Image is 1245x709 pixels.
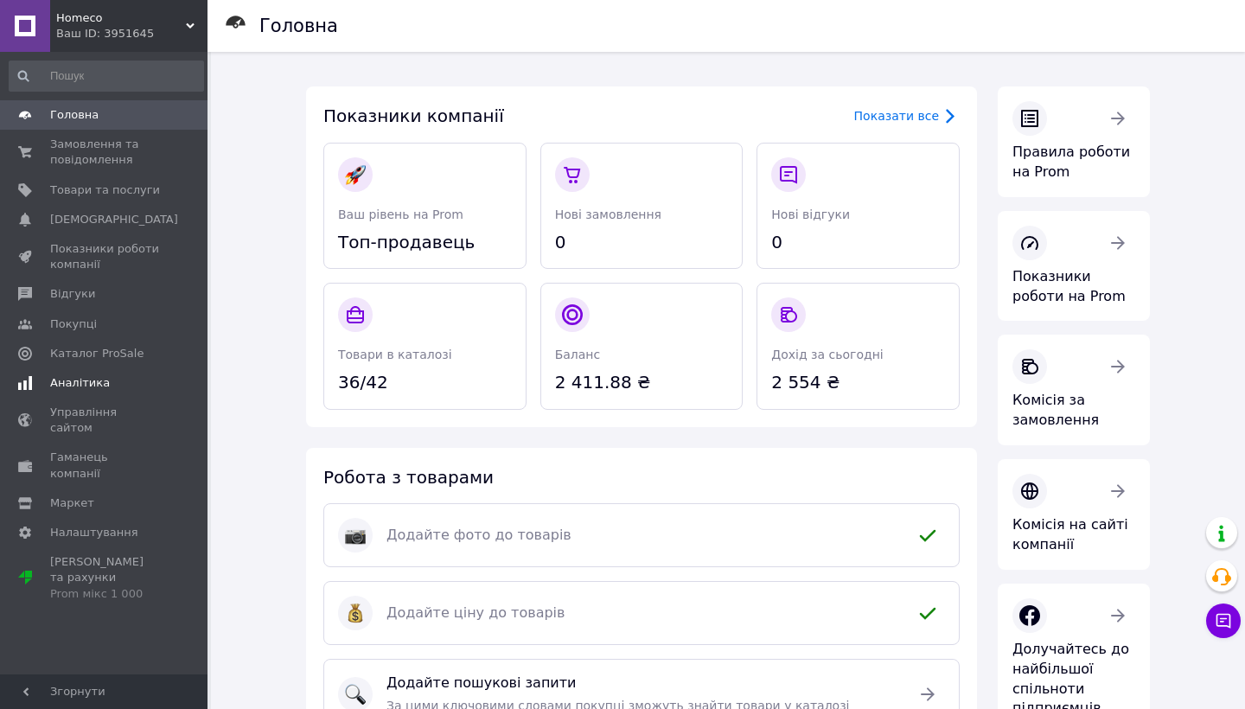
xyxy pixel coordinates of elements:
[1206,604,1241,638] button: Чат з покупцем
[386,526,897,546] span: Додайте фото до товарів
[771,348,883,361] span: Дохід за сьогодні
[1012,268,1126,304] span: Показники роботи на Prom
[555,208,661,221] span: Нові замовлення
[998,335,1150,445] a: Комісія за замовлення
[345,525,366,546] img: :camera:
[854,107,939,125] div: Показати все
[1012,392,1099,428] span: Комісія за замовлення
[50,346,144,361] span: Каталог ProSale
[998,86,1150,197] a: Правила роботи на Prom
[338,370,512,395] span: 36/42
[50,241,160,272] span: Показники роботи компанії
[998,211,1150,322] a: Показники роботи на Prom
[386,604,897,623] span: Додайте ціну до товарів
[1012,516,1128,553] span: Комісія на сайті компанії
[56,26,207,42] div: Ваш ID: 3951645
[9,61,204,92] input: Пошук
[50,212,178,227] span: [DEMOGRAPHIC_DATA]
[771,208,850,221] span: Нові відгуки
[323,503,960,567] a: :camera:Додайте фото до товарів
[50,107,99,123] span: Головна
[323,105,504,126] span: Показники компанії
[50,375,110,391] span: Аналітика
[338,208,463,221] span: Ваш рівень на Prom
[50,316,97,332] span: Покупці
[50,525,138,540] span: Налаштування
[771,230,945,255] span: 0
[50,286,95,302] span: Відгуки
[50,182,160,198] span: Товари та послуги
[345,164,366,185] img: :rocket:
[338,348,452,361] span: Товари в каталозі
[50,554,160,602] span: [PERSON_NAME] та рахунки
[771,370,945,395] span: 2 554 ₴
[338,230,512,255] span: Топ-продавець
[998,459,1150,570] a: Комісія на сайті компанії
[50,137,160,168] span: Замовлення та повідомлення
[56,10,186,26] span: Homeco
[50,586,160,602] div: Prom мікс 1 000
[345,603,366,623] img: :moneybag:
[50,495,94,511] span: Маркет
[50,405,160,436] span: Управління сайтом
[323,467,494,488] span: Робота з товарами
[259,16,338,36] h1: Головна
[555,230,729,255] span: 0
[323,581,960,645] a: :moneybag:Додайте ціну до товарів
[50,450,160,481] span: Гаманець компанії
[854,105,960,126] a: Показати все
[555,370,729,395] span: 2 411.88 ₴
[555,348,601,361] span: Баланс
[386,674,897,693] span: Додайте пошукові запити
[345,684,366,705] img: :mag:
[1012,144,1130,180] span: Правила роботи на Prom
